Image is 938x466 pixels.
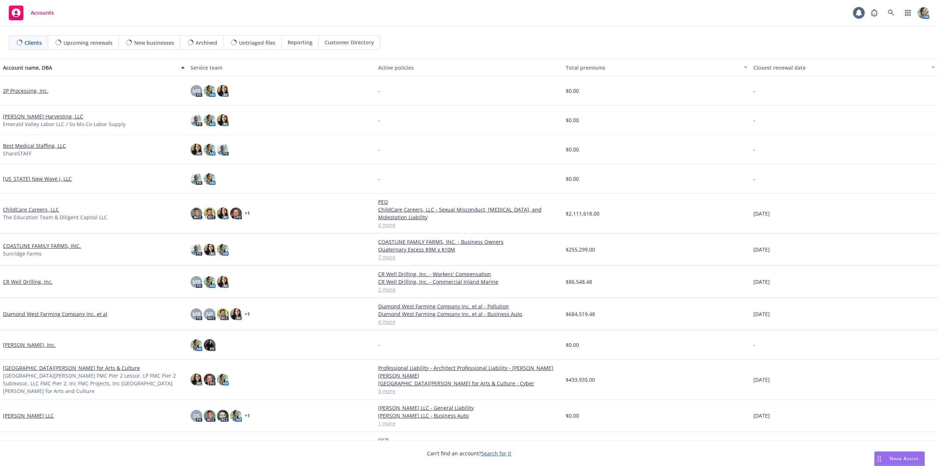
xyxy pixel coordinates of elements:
[750,59,938,76] button: Closest renewal date
[217,276,229,288] img: photo
[206,310,213,318] span: NP
[325,38,374,46] span: Customer Directory
[191,374,202,385] img: photo
[378,404,560,412] a: [PERSON_NAME] LLC - General Liability
[204,410,215,422] img: photo
[566,87,579,95] span: $0.00
[378,238,560,246] a: COASTLINE FAMILY FARMS, INC. - Business Owners
[566,175,579,183] span: $0.00
[204,173,215,185] img: photo
[204,85,215,97] img: photo
[3,310,107,318] a: Diamond West Farming Company Inc. et al
[753,412,770,419] span: [DATE]
[566,64,739,71] div: Total premiums
[901,5,915,20] a: Switch app
[3,120,126,128] span: Emerald Valley Labor LLC / So Mo Co Labor Supply
[191,208,202,219] img: photo
[217,208,229,219] img: photo
[378,64,560,71] div: Active policies
[3,250,42,257] span: Sunridge Farms
[193,412,200,419] span: DS
[566,278,592,286] span: $86,548.48
[217,410,229,422] img: photo
[217,244,229,256] img: photo
[378,116,380,124] span: -
[3,64,177,71] div: Account name, DBA
[3,412,54,419] a: [PERSON_NAME] LLC
[753,210,770,217] span: [DATE]
[204,244,215,256] img: photo
[191,244,202,256] img: photo
[191,64,372,71] div: Service team
[378,246,560,253] a: Quaternary Excess $9M x $10M
[63,39,112,47] span: Upcoming renewals
[134,39,174,47] span: New businesses
[867,5,882,20] a: Report a Bug
[917,7,929,19] img: photo
[3,372,185,395] span: [GEOGRAPHIC_DATA][PERSON_NAME] FMC Pier 2 Lessor, LP FMC Pier 2 Subleasor, LLC FMC Pier 2, Inc FM...
[753,87,755,95] span: -
[230,410,242,422] img: photo
[378,198,560,206] a: PEO
[204,276,215,288] img: photo
[375,59,563,76] button: Active policies
[481,450,511,457] a: Search for it
[378,87,380,95] span: -
[378,419,560,427] a: 1 more
[753,278,770,286] span: [DATE]
[753,246,770,253] span: [DATE]
[204,339,215,351] img: photo
[204,374,215,385] img: photo
[217,144,229,155] img: photo
[6,3,57,23] a: Accounts
[566,116,579,124] span: $0.00
[3,150,32,157] span: ShareSTAFF
[378,206,560,221] a: ChildCare Careers, LLC - Sexual Misconduct, [MEDICAL_DATA], and Molestation Liability
[217,85,229,97] img: photo
[245,414,250,418] a: + 1
[188,59,375,76] button: Service team
[3,175,72,183] a: [US_STATE] New Wave I, LLC
[427,450,511,457] span: Can't find an account?
[378,175,380,183] span: -
[192,310,200,318] span: MB
[884,5,898,20] a: Search
[378,302,560,310] a: Diamond West Farming Company Inc. et al - Pollution
[196,39,217,47] span: Archived
[3,142,66,150] a: Best Medical Staffing, LLC
[378,146,380,153] span: -
[245,312,250,316] a: + 1
[753,310,770,318] span: [DATE]
[378,412,560,419] a: [PERSON_NAME] LLC - Business Auto
[217,374,229,385] img: photo
[25,39,42,47] span: Clients
[378,387,560,395] a: 5 more
[378,379,560,387] a: [GEOGRAPHIC_DATA][PERSON_NAME] for Arts & Culture - Cyber
[191,173,202,185] img: photo
[3,364,140,372] a: [GEOGRAPHIC_DATA][PERSON_NAME] for Arts & Culture
[230,208,242,219] img: photo
[378,286,560,293] a: 2 more
[217,114,229,126] img: photo
[378,270,560,278] a: CR Well Drilling, Inc. - Workers' Compensation
[3,213,107,221] span: The Education Team & Diligent Capital LLC
[563,59,750,76] button: Total premiums
[3,206,59,213] a: ChildCare Careers, LLC
[230,308,242,320] img: photo
[3,341,56,349] a: [PERSON_NAME], Inc.
[191,144,202,155] img: photo
[239,39,276,47] span: Untriaged files
[3,87,48,95] a: 2P Processing, Inc.
[378,436,560,444] a: OCP
[566,341,579,349] span: $0.00
[245,211,250,216] a: + 1
[890,455,919,462] span: Nova Assist
[3,242,81,250] a: COASTLINE FAMILY FARMS, INC.
[753,146,755,153] span: -
[192,87,200,95] span: MB
[874,451,925,466] button: Nova Assist
[204,208,215,219] img: photo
